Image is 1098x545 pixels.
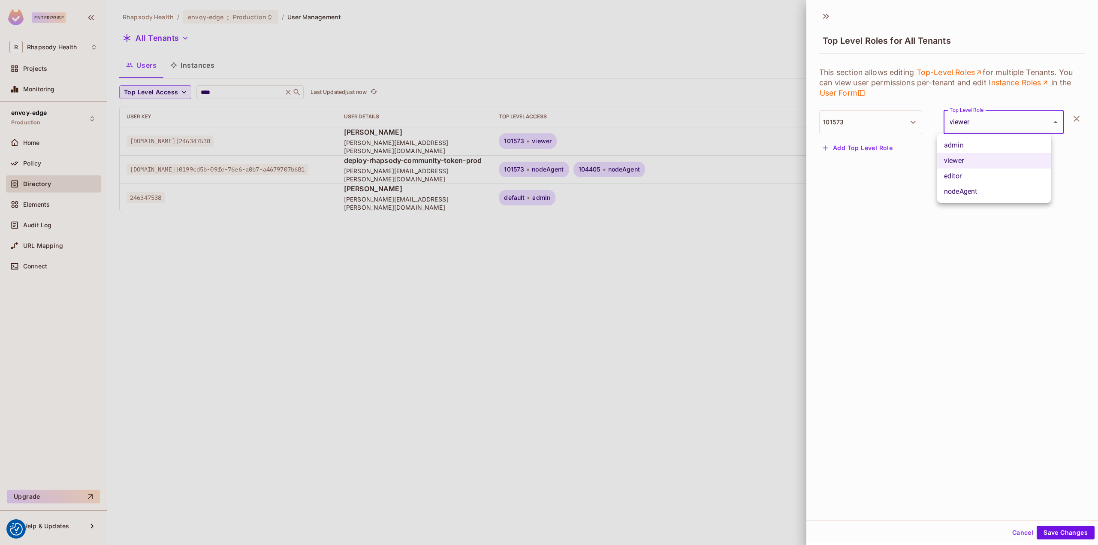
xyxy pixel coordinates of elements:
[937,184,1051,199] li: nodeAgent
[10,523,23,536] button: Consent Preferences
[937,138,1051,153] li: admin
[937,169,1051,184] li: editor
[10,523,23,536] img: Revisit consent button
[937,153,1051,169] li: viewer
